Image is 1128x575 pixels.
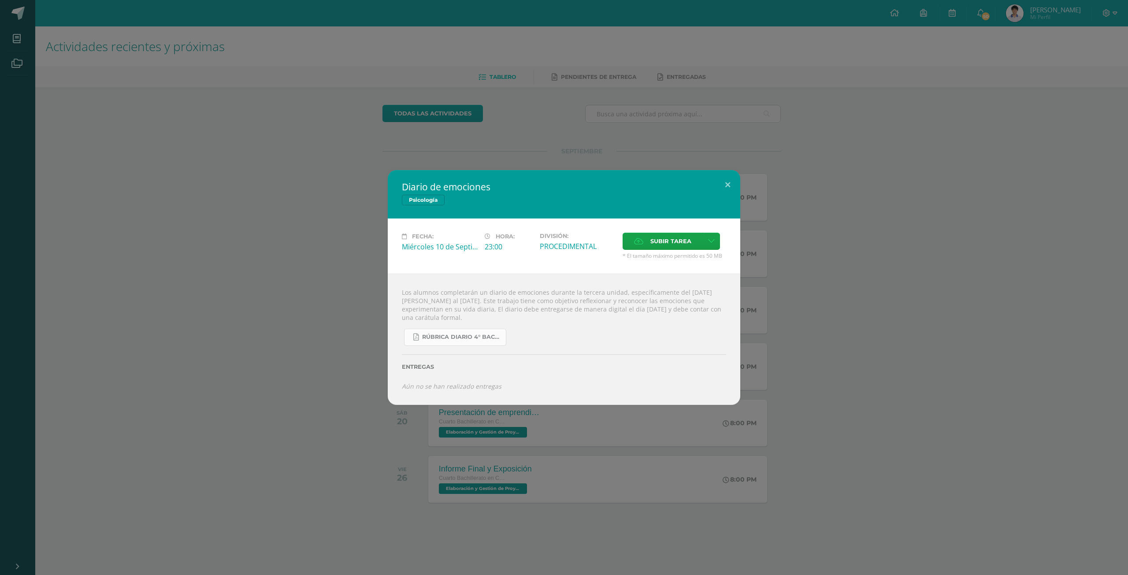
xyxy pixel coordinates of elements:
[402,195,445,205] span: Psicología
[402,382,501,390] i: Aún no se han realizado entregas
[412,233,434,240] span: Fecha:
[496,233,515,240] span: Hora:
[715,170,740,200] button: Close (Esc)
[402,181,726,193] h2: Diario de emociones
[623,252,726,260] span: * El tamaño máximo permitido es 50 MB
[388,274,740,405] div: Los alumnos completarán un diario de emociones durante la tercera unidad, específicamente del [DA...
[402,242,478,252] div: Miércoles 10 de Septiembre
[422,334,501,341] span: RÚBRICA DIARIO 4° BACHI.pdf
[402,364,726,370] label: Entregas
[650,233,691,249] span: Subir tarea
[485,242,533,252] div: 23:00
[540,233,616,239] label: División:
[540,241,616,251] div: PROCEDIMENTAL
[404,329,506,346] a: RÚBRICA DIARIO 4° BACHI.pdf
